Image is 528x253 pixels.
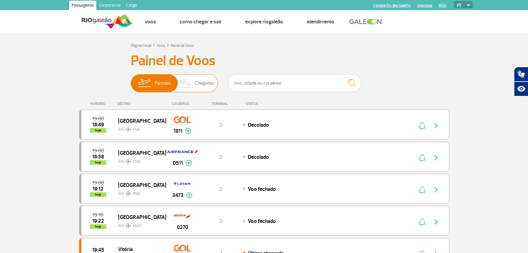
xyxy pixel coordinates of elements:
span: [GEOGRAPHIC_DATA] [118,148,161,157]
h3: Painel de Voos [131,52,398,69]
span: GIG [118,187,161,197]
div: Plugin de acessibilidade da Hand Talk. [514,67,528,96]
span: hoje [90,192,106,197]
img: sino-painel-voo.svg [419,218,426,226]
img: destiny_airplane.svg [126,127,131,132]
span: [GEOGRAPHIC_DATA] [118,213,161,221]
img: seta-direita-painel-voo.svg [432,218,440,226]
a: Cargo [123,1,139,11]
div: HORÁRIO [81,102,117,106]
button: Abrir recursos assistivos. [514,82,528,96]
span: GIG [118,155,161,165]
span: 2 [219,122,222,128]
a: Passageiros [69,1,96,11]
span: 2025-09-26 19:00:00 [92,116,104,121]
span: GIG [118,219,161,229]
span: 2025-09-26 19:00:00 [92,180,104,185]
img: destiny_airplane.svg [126,191,131,196]
span: 2025-09-26 19:00:00 [92,148,104,153]
span: hoje [90,160,106,165]
span: 1811 [173,127,182,135]
input: Voo, cidade ou cia aérea [228,74,361,92]
span: [GEOGRAPHIC_DATA] [118,180,161,189]
a: Atendimento [307,18,334,25]
a: Compra On-line GaleOn [373,3,411,8]
div: STATUS [242,102,297,106]
span: BSB [133,191,140,197]
img: slider-desembarque [175,75,195,92]
img: destiny_airplane.svg [126,223,131,228]
a: Como chegar e sair [179,18,222,25]
div: DESTINO [117,102,166,106]
span: 2025-09-26 19:22:00 [92,219,104,223]
img: sino-painel-voo.svg [419,122,426,130]
span: [GEOGRAPHIC_DATA] [118,116,161,125]
a: RQS [439,3,446,8]
span: POA [133,127,140,133]
span: 2 [219,218,222,225]
img: seta-direita-painel-voo.svg [432,122,440,130]
span: 2 [219,186,222,193]
a: Voos [156,43,165,48]
span: Voo fechado [248,186,276,193]
img: slider-embarque [134,75,155,92]
span: Decolado [248,154,269,160]
img: seta-direita-painel-voo.svg [432,186,440,194]
span: 2025-09-26 19:12:00 [92,186,103,191]
img: sino-painel-voo.svg [419,154,426,162]
img: mais-info-painel-voo.svg [185,160,192,166]
a: Imprensa [417,3,432,8]
span: 2 [219,154,222,160]
span: CDG [133,159,140,165]
div: TERMINAL [199,102,242,106]
span: Chegadas [195,75,214,92]
img: sino-painel-voo.svg [419,186,426,194]
div: CIA AÉREA [166,102,199,106]
span: Voo fechado [248,218,276,225]
img: mais-info-painel-voo.svg [186,192,192,198]
span: 2025-09-26 19:10:00 [92,213,103,217]
span: Decolado [248,122,269,128]
span: Partidas [155,75,171,92]
span: 2025-09-26 18:49:00 [92,122,104,127]
a: > [153,41,155,49]
a: Página Inicial [131,43,151,48]
a: Painel de Voos [170,43,194,48]
span: 0511 [173,159,183,167]
button: Abrir tradutor de língua de sinais. [514,67,528,82]
img: mais-info-painel-voo.svg [185,128,191,134]
span: GIG [118,123,161,133]
span: hoje [90,224,106,229]
span: MAD [133,223,141,229]
a: Corporativo [96,1,123,11]
span: 2025-09-26 18:58:30 [92,154,104,159]
a: Explore RIOgaleão [245,18,283,25]
img: seta-direita-painel-voo.svg [432,154,440,162]
a: Voos [145,18,156,25]
a: > [167,41,169,49]
img: destiny_airplane.svg [126,159,131,164]
span: hoje [90,128,106,133]
span: 3473 [172,191,183,199]
span: 0270 [177,223,188,231]
span: 2025-09-26 19:45:00 [92,248,104,252]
